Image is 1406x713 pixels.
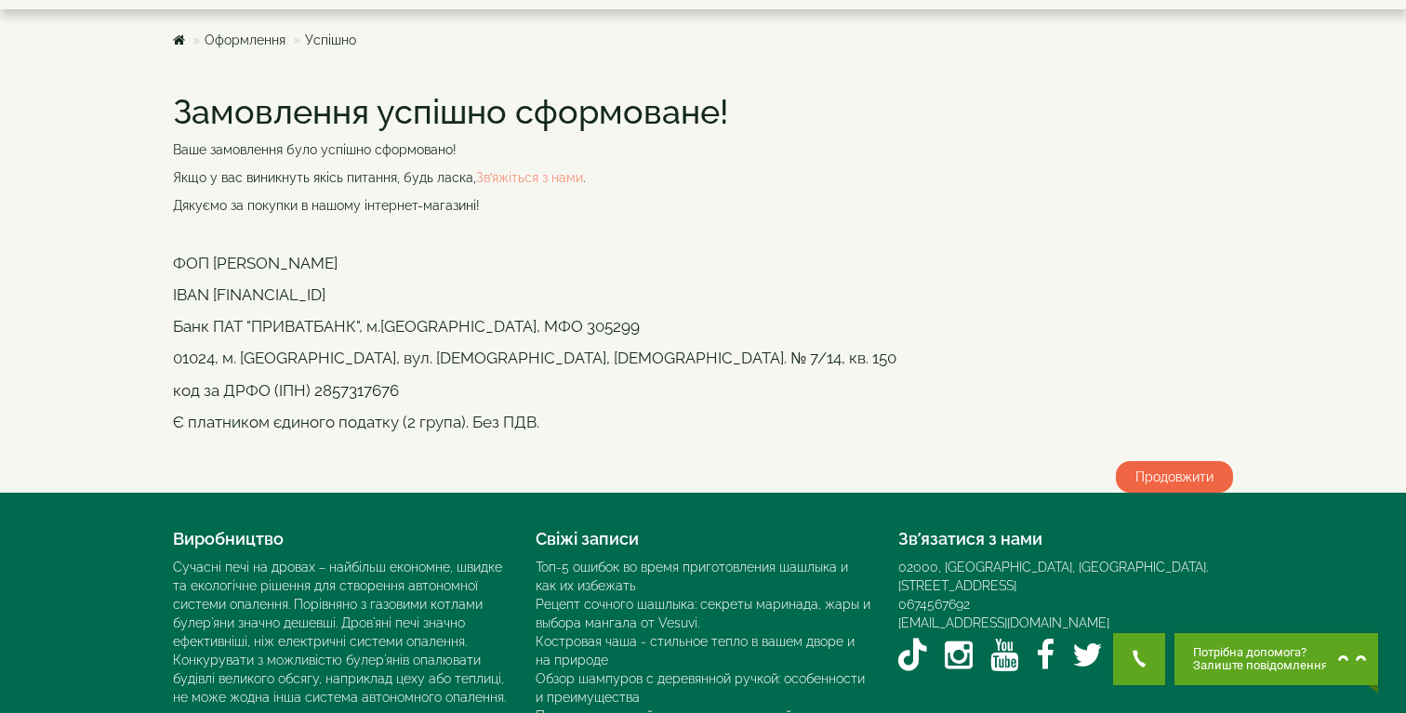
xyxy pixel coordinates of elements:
a: Топ-5 ошибок во время приготовления шашлыка и как их избежать [536,560,848,593]
p: Якщо у вас виникнуть якісь питання, будь ласка, . [173,168,1233,187]
h4: Свіжі записи [536,530,870,548]
h4: Зв’язатися з нами [898,530,1233,548]
p: Банк ПАТ "ПРИВАТБАНК", м.[GEOGRAPHIC_DATA], МФО 305299 [173,315,1233,337]
a: [EMAIL_ADDRESS][DOMAIN_NAME] [898,615,1109,630]
div: Сучасні печі на дровах – найбільш економне, швидке та екологічне рішення для створення автономної... [173,558,508,706]
a: Зв’яжіться з нами [476,170,583,185]
a: Обзор шампуров с деревянной ручкой: особенности и преимущества [536,671,865,705]
div: 02000, [GEOGRAPHIC_DATA], [GEOGRAPHIC_DATA]. [STREET_ADDRESS] [898,558,1233,595]
button: Get Call button [1113,633,1165,685]
h4: Виробництво [173,530,508,548]
p: Ваше замовлення було успішно сформовано! [173,140,1233,159]
a: 0674567692 [898,597,970,612]
a: TikTok VESUVI [898,632,927,679]
a: Успішно [305,33,356,47]
p: IBAN [FINANCIAL_ID] [173,284,1233,306]
a: Костровая чаша - стильное тепло в вашем дворе и на природе [536,634,855,667]
a: Продовжити [1116,461,1233,493]
h1: Замовлення успішно сформоване! [173,94,1233,131]
p: 01024, м. [GEOGRAPHIC_DATA], вул. [DEMOGRAPHIC_DATA], [DEMOGRAPHIC_DATA]. № 7/14, кв. 150 [173,347,1233,369]
a: Twitter / X VESUVI [1072,632,1103,679]
a: Facebook VESUVI [1036,632,1054,679]
p: код за ДРФО (ІПН) 2857317676 [173,379,1233,402]
a: Оформлення [205,33,285,47]
a: YouTube VESUVI [990,632,1018,679]
span: Потрібна допомога? [1193,646,1328,659]
a: Рецепт сочного шашлыка: секреты маринада, жары и выбора мангала от Vesuvi. [536,597,870,630]
span: Залиште повідомлення [1193,659,1328,672]
button: Chat button [1174,633,1378,685]
a: Instagram VESUVI [945,632,973,679]
p: Є платником єдиного податку (2 група). Без ПДВ. [173,411,1233,433]
p: Дякуємо за покупки в нашому інтернет-магазині! [173,196,1233,215]
p: ФОП [PERSON_NAME] [173,252,1233,274]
